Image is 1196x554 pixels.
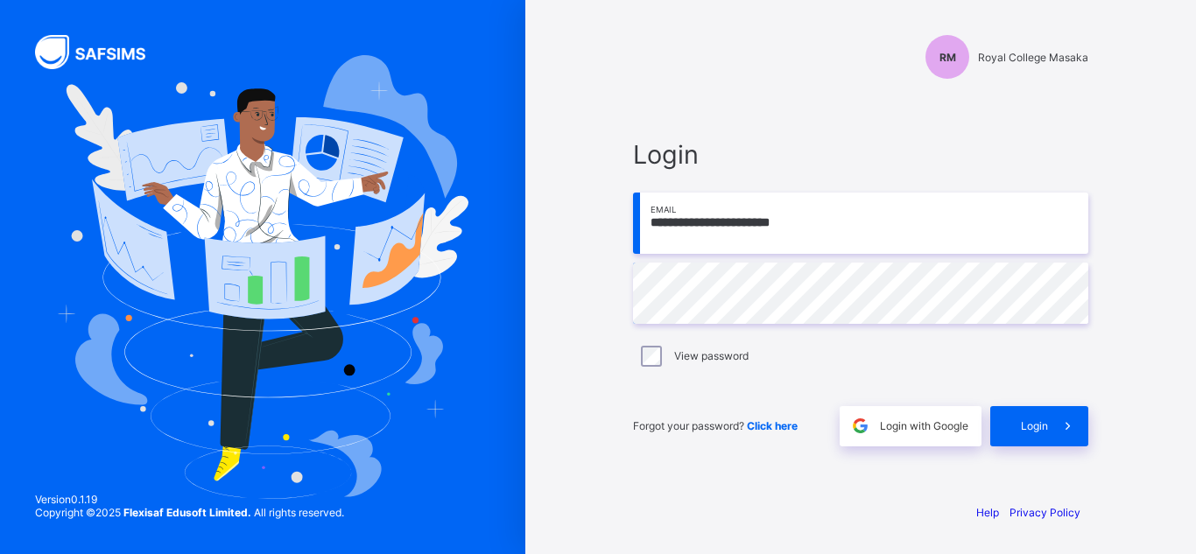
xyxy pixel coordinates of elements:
span: Royal College Masaka [978,51,1088,64]
img: SAFSIMS Logo [35,35,166,69]
span: Forgot your password? [633,419,798,432]
a: Help [976,506,999,519]
span: Login with Google [880,419,968,432]
strong: Flexisaf Edusoft Limited. [123,506,251,519]
img: google.396cfc9801f0270233282035f929180a.svg [850,416,870,436]
img: Hero Image [57,55,469,498]
span: Login [1021,419,1048,432]
span: Version 0.1.19 [35,493,344,506]
a: Privacy Policy [1010,506,1080,519]
label: View password [674,349,749,362]
span: Copyright © 2025 All rights reserved. [35,506,344,519]
span: Login [633,139,1088,170]
a: Click here [747,419,798,432]
span: RM [939,51,956,64]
